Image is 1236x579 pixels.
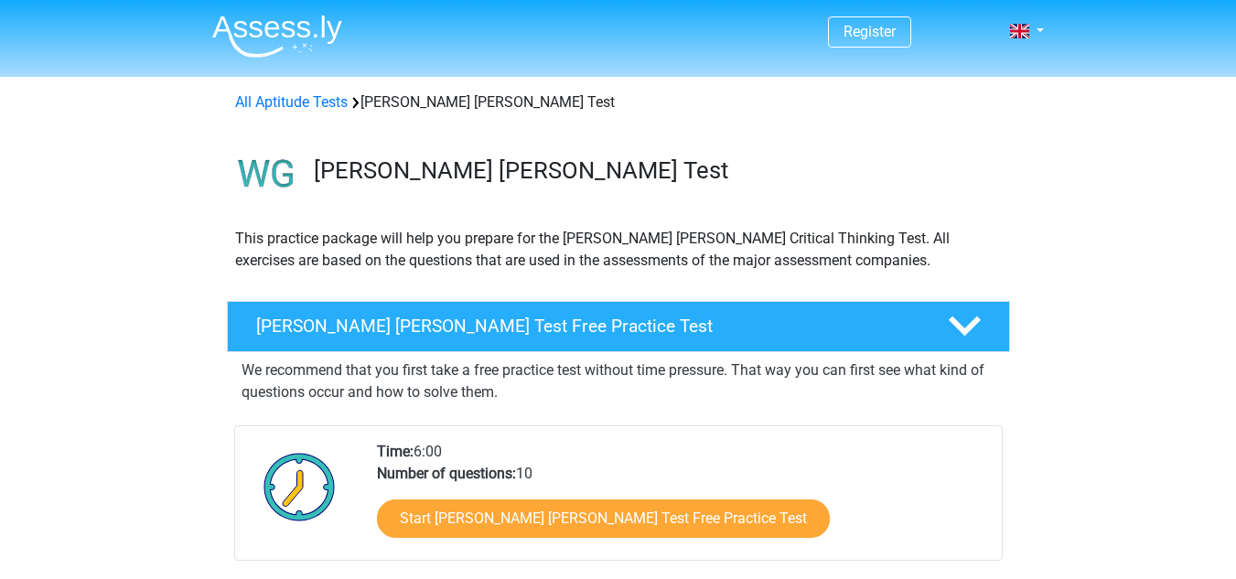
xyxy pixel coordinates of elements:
div: [PERSON_NAME] [PERSON_NAME] Test [228,91,1009,113]
img: Assessly [212,15,342,58]
b: Time: [377,443,414,460]
a: All Aptitude Tests [235,93,348,111]
a: [PERSON_NAME] [PERSON_NAME] Test Free Practice Test [220,301,1017,352]
img: Clock [253,441,346,532]
div: 6:00 10 [363,441,1001,560]
a: Register [844,23,896,40]
b: Number of questions: [377,465,516,482]
h3: [PERSON_NAME] [PERSON_NAME] Test [314,156,995,185]
a: Start [PERSON_NAME] [PERSON_NAME] Test Free Practice Test [377,499,830,538]
p: This practice package will help you prepare for the [PERSON_NAME] [PERSON_NAME] Critical Thinking... [235,228,1002,272]
h4: [PERSON_NAME] [PERSON_NAME] Test Free Practice Test [256,316,919,337]
img: watson glaser test [228,135,306,213]
p: We recommend that you first take a free practice test without time pressure. That way you can fir... [242,359,995,403]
